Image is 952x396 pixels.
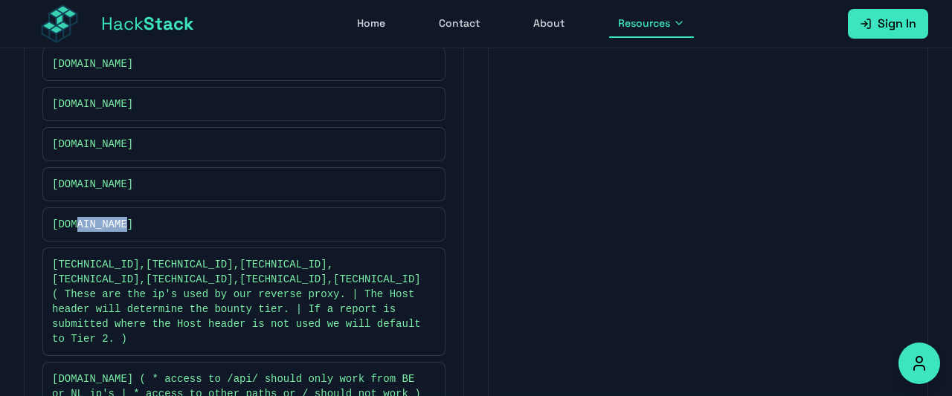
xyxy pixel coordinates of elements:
[430,10,489,38] a: Contact
[52,177,133,192] span: [DOMAIN_NAME]
[524,10,573,38] a: About
[618,16,670,30] span: Resources
[348,10,394,38] a: Home
[101,12,194,36] span: Hack
[52,217,133,232] span: [DOMAIN_NAME]
[52,137,133,152] span: [DOMAIN_NAME]
[848,9,928,39] a: Sign In
[878,15,916,33] span: Sign In
[52,97,133,111] span: [DOMAIN_NAME]
[609,10,694,38] button: Resources
[898,343,940,384] button: Accessibility Options
[144,12,194,35] span: Stack
[52,56,133,71] span: [DOMAIN_NAME]
[52,257,421,346] span: [TECHNICAL_ID],[TECHNICAL_ID],[TECHNICAL_ID],[TECHNICAL_ID],[TECHNICAL_ID],[TECHNICAL_ID],[TECHNI...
